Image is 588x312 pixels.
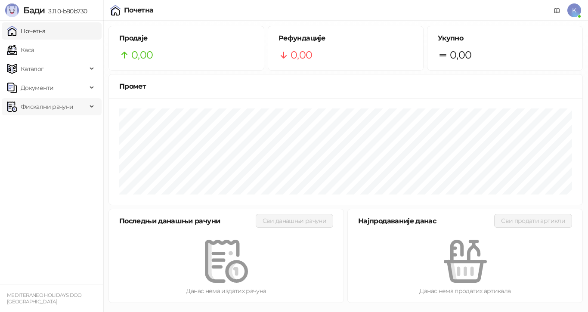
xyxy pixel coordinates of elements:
[45,7,87,15] span: 3.11.0-b80b730
[7,41,34,59] a: Каса
[21,98,73,115] span: Фискални рачуни
[567,3,581,17] span: K
[494,214,572,228] button: Сви продати артикли
[7,22,46,40] a: Почетна
[23,5,45,15] span: Бади
[119,33,254,43] h5: Продаје
[256,214,333,228] button: Сви данашњи рачуни
[123,286,330,296] div: Данас нема издатих рачуна
[7,292,82,305] small: MEDITERANEO HOLIDAYS DOO [GEOGRAPHIC_DATA]
[291,47,312,63] span: 0,00
[124,7,154,14] div: Почетна
[279,33,413,43] h5: Рефундације
[119,216,256,226] div: Последњи данашњи рачуни
[438,33,572,43] h5: Укупно
[5,3,19,17] img: Logo
[21,60,44,77] span: Каталог
[358,216,494,226] div: Најпродаваније данас
[450,47,471,63] span: 0,00
[550,3,564,17] a: Документација
[21,79,53,96] span: Документи
[119,81,572,92] div: Промет
[131,47,153,63] span: 0,00
[362,286,569,296] div: Данас нема продатих артикала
